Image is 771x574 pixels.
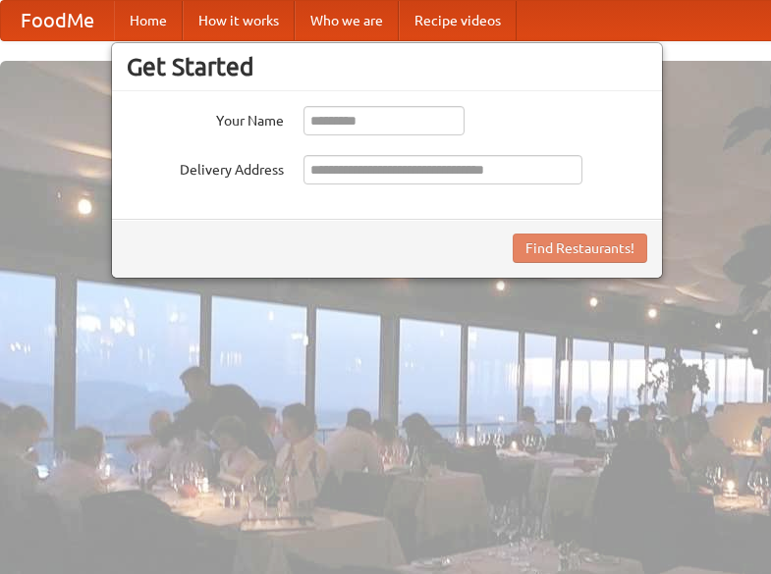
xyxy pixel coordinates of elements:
[127,52,647,81] h3: Get Started
[183,1,295,40] a: How it works
[513,234,647,263] button: Find Restaurants!
[295,1,399,40] a: Who we are
[127,106,284,130] label: Your Name
[399,1,517,40] a: Recipe videos
[127,155,284,180] label: Delivery Address
[1,1,114,40] a: FoodMe
[114,1,183,40] a: Home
